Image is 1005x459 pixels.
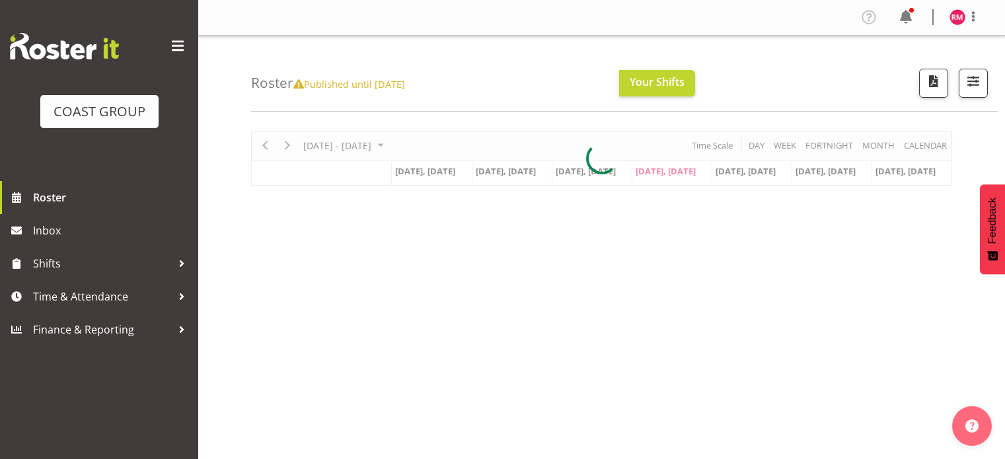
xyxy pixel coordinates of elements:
span: Inbox [33,221,192,240]
img: robert-micheal-hyde10060.jpg [949,9,965,25]
span: Feedback [986,197,998,244]
button: Feedback - Show survey [980,184,1005,274]
button: Your Shifts [619,70,695,96]
button: Download a PDF of the roster according to the set date range. [919,69,948,98]
span: Shifts [33,254,172,273]
span: Roster [33,188,192,207]
img: Rosterit website logo [10,33,119,59]
span: Your Shifts [630,75,685,89]
div: COAST GROUP [54,102,145,122]
img: help-xxl-2.png [965,419,979,433]
span: Finance & Reporting [33,320,172,339]
span: Published until [DATE] [293,77,405,90]
button: Filter Shifts [959,69,988,98]
h4: Roster [251,75,405,90]
span: Time & Attendance [33,287,172,306]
